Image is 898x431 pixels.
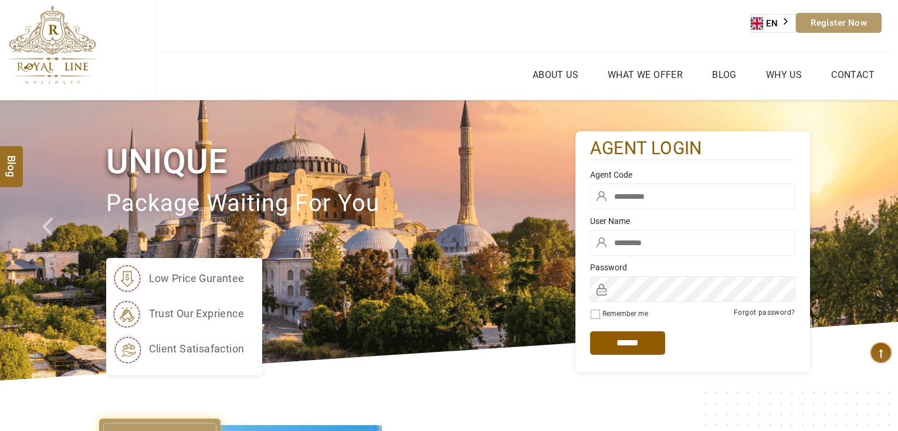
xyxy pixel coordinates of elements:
[112,264,245,293] li: low price gurantee
[796,13,882,33] a: Register Now
[590,137,795,160] h2: agent login
[750,14,796,33] aside: Language selected: English
[590,169,795,181] label: Agent Code
[605,66,686,83] a: What we Offer
[106,184,575,223] p: package waiting for you
[9,5,96,84] img: The Royal Line Holidays
[106,140,575,184] h1: Unique
[853,100,898,381] a: Check next image
[530,66,581,83] a: About Us
[27,100,72,381] a: Check next prev
[112,334,245,364] li: client satisafaction
[763,66,805,83] a: Why Us
[751,15,795,32] a: EN
[112,299,245,328] li: trust our exprience
[734,308,795,317] a: Forgot password?
[590,262,795,273] label: Password
[828,66,877,83] a: Contact
[709,66,740,83] a: Blog
[590,215,795,227] label: User Name
[750,14,796,33] div: Language
[4,155,19,165] span: Blog
[602,310,648,318] label: Remember me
